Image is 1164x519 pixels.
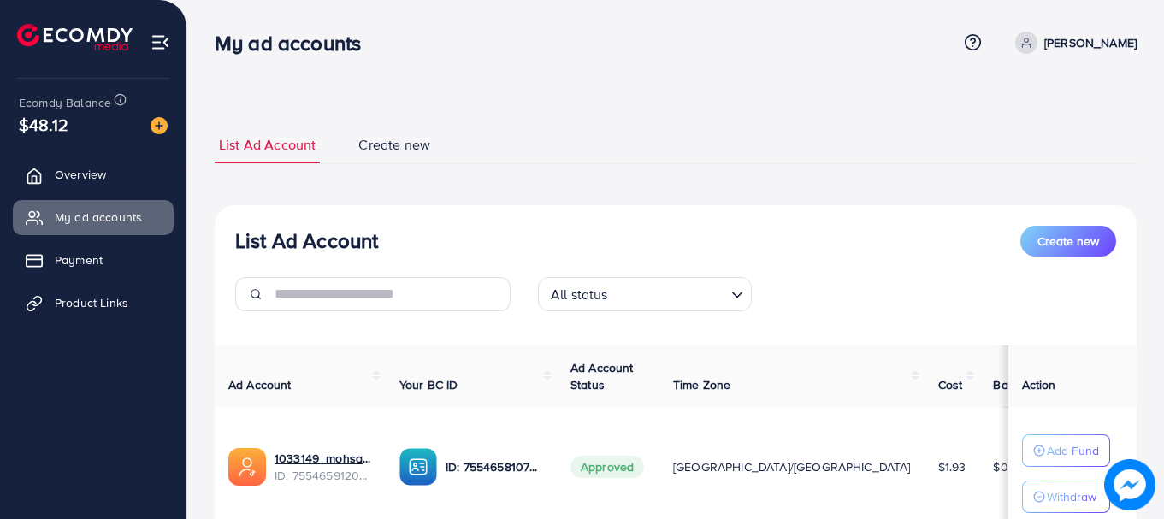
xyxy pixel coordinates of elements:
button: Create new [1020,226,1116,257]
h3: List Ad Account [235,228,378,253]
a: Overview [13,157,174,192]
a: [PERSON_NAME] [1008,32,1137,54]
span: Your BC ID [399,376,458,393]
span: $48.12 [19,112,68,137]
a: Payment [13,243,174,277]
a: 1033149_mohsain_1758956190965 [275,450,372,467]
span: Action [1022,376,1056,393]
span: Cost [938,376,963,393]
span: Ad Account Status [570,359,634,393]
span: Approved [570,456,644,478]
span: My ad accounts [55,209,142,226]
img: ic-ads-acc.e4c84228.svg [228,448,266,486]
span: List Ad Account [219,135,316,155]
span: Payment [55,251,103,268]
img: menu [151,32,170,52]
a: My ad accounts [13,200,174,234]
input: Search for option [613,279,724,307]
span: Create new [1037,233,1099,250]
button: Withdraw [1022,481,1110,513]
span: All status [547,282,612,307]
span: Overview [55,166,106,183]
p: ID: 7554658107222540295 [446,457,543,477]
div: <span class='underline'>1033149_mohsain_1758956190965</span></br>7554659120251584513 [275,450,372,485]
img: image [151,117,168,134]
img: image [1104,459,1155,510]
a: Product Links [13,286,174,320]
span: Balance [993,376,1038,393]
img: ic-ba-acc.ded83a64.svg [399,448,437,486]
span: $0.07 [993,458,1025,475]
button: Add Fund [1022,434,1110,467]
p: [PERSON_NAME] [1044,32,1137,53]
img: logo [17,24,133,50]
span: [GEOGRAPHIC_DATA]/[GEOGRAPHIC_DATA] [673,458,911,475]
p: Add Fund [1047,440,1099,461]
span: $1.93 [938,458,966,475]
h3: My ad accounts [215,31,375,56]
span: Ecomdy Balance [19,94,111,111]
p: Withdraw [1047,487,1096,507]
div: Search for option [538,277,752,311]
span: Product Links [55,294,128,311]
span: Time Zone [673,376,730,393]
span: Create new [358,135,430,155]
span: ID: 7554659120251584513 [275,467,372,484]
span: Ad Account [228,376,292,393]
